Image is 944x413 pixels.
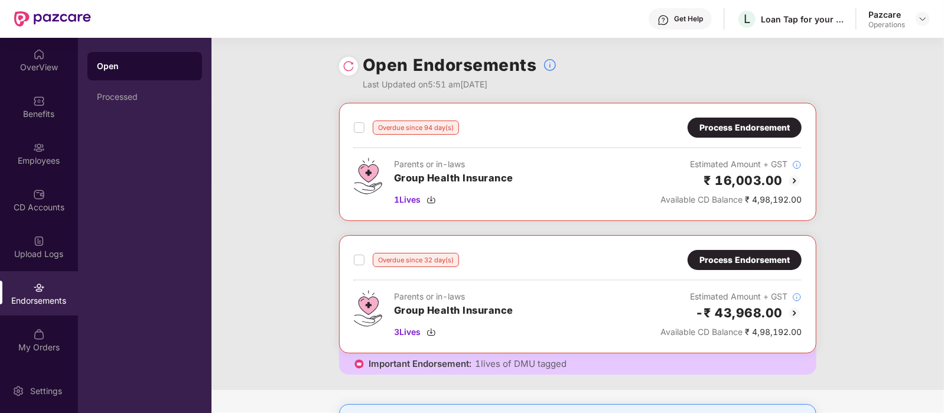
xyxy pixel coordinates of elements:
h3: Group Health Insurance [394,303,513,318]
h1: Open Endorsements [363,52,537,78]
img: svg+xml;base64,PHN2ZyBpZD0iSW5mb18tXzMyeDMyIiBkYXRhLW5hbWU9IkluZm8gLSAzMngzMiIgeG1sbnM9Imh0dHA6Ly... [792,160,802,170]
img: svg+xml;base64,PHN2ZyBpZD0iRG93bmxvYWQtMzJ4MzIiIHhtbG5zPSJodHRwOi8vd3d3LnczLm9yZy8yMDAwL3N2ZyIgd2... [427,327,436,337]
div: ₹ 4,98,192.00 [660,326,802,339]
div: Pazcare [868,9,905,20]
span: 1 lives of DMU tagged [475,358,567,370]
div: Processed [97,92,193,102]
div: Open [97,60,193,72]
h2: -₹ 43,968.00 [695,303,783,323]
img: svg+xml;base64,PHN2ZyBpZD0iQmVuZWZpdHMiIHhtbG5zPSJodHRwOi8vd3d3LnczLm9yZy8yMDAwL3N2ZyIgd2lkdGg9Ij... [33,95,45,107]
span: Important Endorsement: [369,358,471,370]
div: Process Endorsement [699,121,790,134]
img: svg+xml;base64,PHN2ZyBpZD0iRHJvcGRvd24tMzJ4MzIiIHhtbG5zPSJodHRwOi8vd3d3LnczLm9yZy8yMDAwL3N2ZyIgd2... [918,14,927,24]
img: svg+xml;base64,PHN2ZyBpZD0iSW5mb18tXzMyeDMyIiBkYXRhLW5hbWU9IkluZm8gLSAzMngzMiIgeG1sbnM9Imh0dHA6Ly... [792,292,802,302]
div: Last Updated on 5:51 am[DATE] [363,78,557,91]
img: svg+xml;base64,PHN2ZyBpZD0iSGVscC0zMngzMiIgeG1sbnM9Imh0dHA6Ly93d3cudzMub3JnLzIwMDAvc3ZnIiB3aWR0aD... [657,14,669,26]
img: svg+xml;base64,PHN2ZyBpZD0iUmVsb2FkLTMyeDMyIiB4bWxucz0iaHR0cDovL3d3dy53My5vcmcvMjAwMC9zdmciIHdpZH... [343,60,354,72]
div: Loan Tap for your Parents [761,14,844,25]
span: Available CD Balance [660,327,743,337]
span: Available CD Balance [660,194,743,204]
img: svg+xml;base64,PHN2ZyBpZD0iTXlfT3JkZXJzIiBkYXRhLW5hbWU9Ik15IE9yZGVycyIgeG1sbnM9Imh0dHA6Ly93d3cudz... [33,329,45,340]
img: svg+xml;base64,PHN2ZyBpZD0iRG93bmxvYWQtMzJ4MzIiIHhtbG5zPSJodHRwOi8vd3d3LnczLm9yZy8yMDAwL3N2ZyIgd2... [427,195,436,204]
img: svg+xml;base64,PHN2ZyBpZD0iSW5mb18tXzMyeDMyIiBkYXRhLW5hbWU9IkluZm8gLSAzMngzMiIgeG1sbnM9Imh0dHA6Ly... [543,58,557,72]
div: ₹ 4,98,192.00 [660,193,802,206]
div: Parents or in-laws [394,158,513,171]
img: svg+xml;base64,PHN2ZyBpZD0iRW1wbG95ZWVzIiB4bWxucz0iaHR0cDovL3d3dy53My5vcmcvMjAwMC9zdmciIHdpZHRoPS... [33,142,45,154]
div: Overdue since 94 day(s) [373,121,459,135]
span: 3 Lives [394,326,421,339]
div: Overdue since 32 day(s) [373,253,459,267]
div: Estimated Amount + GST [660,158,802,171]
img: svg+xml;base64,PHN2ZyBpZD0iVXBsb2FkX0xvZ3MiIGRhdGEtbmFtZT0iVXBsb2FkIExvZ3MiIHhtbG5zPSJodHRwOi8vd3... [33,235,45,247]
div: Get Help [674,14,703,24]
div: Process Endorsement [699,253,790,266]
span: L [744,12,750,26]
span: 1 Lives [394,193,421,206]
div: Parents or in-laws [394,290,513,303]
h3: Group Health Insurance [394,171,513,186]
img: svg+xml;base64,PHN2ZyBpZD0iQ0RfQWNjb3VudHMiIGRhdGEtbmFtZT0iQ0QgQWNjb3VudHMiIHhtbG5zPSJodHRwOi8vd3... [33,188,45,200]
img: svg+xml;base64,PHN2ZyB4bWxucz0iaHR0cDovL3d3dy53My5vcmcvMjAwMC9zdmciIHdpZHRoPSI0Ny43MTQiIGhlaWdodD... [354,158,382,194]
img: svg+xml;base64,PHN2ZyBpZD0iQmFjay0yMHgyMCIgeG1sbnM9Imh0dHA6Ly93d3cudzMub3JnLzIwMDAvc3ZnIiB3aWR0aD... [787,174,802,188]
h2: ₹ 16,003.00 [704,171,783,190]
img: svg+xml;base64,PHN2ZyB4bWxucz0iaHR0cDovL3d3dy53My5vcmcvMjAwMC9zdmciIHdpZHRoPSI0Ny43MTQiIGhlaWdodD... [354,290,382,327]
img: svg+xml;base64,PHN2ZyBpZD0iQmFjay0yMHgyMCIgeG1sbnM9Imh0dHA6Ly93d3cudzMub3JnLzIwMDAvc3ZnIiB3aWR0aD... [787,306,802,320]
img: svg+xml;base64,PHN2ZyBpZD0iRW5kb3JzZW1lbnRzIiB4bWxucz0iaHR0cDovL3d3dy53My5vcmcvMjAwMC9zdmciIHdpZH... [33,282,45,294]
img: New Pazcare Logo [14,11,91,27]
div: Operations [868,20,905,30]
div: Settings [27,385,66,397]
img: icon [353,358,365,370]
img: svg+xml;base64,PHN2ZyBpZD0iSG9tZSIgeG1sbnM9Imh0dHA6Ly93d3cudzMub3JnLzIwMDAvc3ZnIiB3aWR0aD0iMjAiIG... [33,48,45,60]
div: Estimated Amount + GST [660,290,802,303]
img: svg+xml;base64,PHN2ZyBpZD0iU2V0dGluZy0yMHgyMCIgeG1sbnM9Imh0dHA6Ly93d3cudzMub3JnLzIwMDAvc3ZnIiB3aW... [12,385,24,397]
